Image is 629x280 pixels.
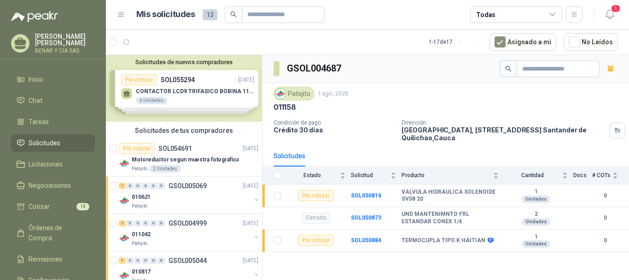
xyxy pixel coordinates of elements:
div: 0 [134,257,141,264]
p: Patojito [132,240,147,247]
div: 0 [142,220,149,226]
a: Inicio [11,71,95,88]
p: Condición de pago [274,119,394,126]
th: # COTs [592,167,629,185]
span: Remisiones [29,254,63,264]
th: Producto [402,167,504,185]
b: 0 [592,236,618,245]
b: TERMOCUPLA TIPO K HAITIAN [402,237,485,244]
img: Company Logo [119,195,130,206]
b: 1 [504,233,568,241]
div: 0 [127,220,134,226]
th: Estado [286,167,351,185]
div: 0 [127,257,134,264]
div: 1 [119,220,126,226]
p: Dirección [402,119,606,126]
div: 1 [119,257,126,264]
p: [DATE] [243,256,258,265]
p: [GEOGRAPHIC_DATA], [STREET_ADDRESS] Santander de Quilichao , Cauca [402,126,606,142]
p: SOL054691 [158,145,192,152]
span: Solicitudes [29,138,60,148]
img: Logo peakr [11,11,58,22]
button: Asignado a mi [489,33,556,51]
div: 0 [142,257,149,264]
div: Solicitudes de tus compradores [106,122,262,139]
div: Solicitudes [274,151,305,161]
div: Por cotizar [119,143,155,154]
p: GSOL005069 [169,183,207,189]
b: UND MANTENIMNTO FRL ESTANDAR CONEX 1/4 [402,211,499,225]
p: [DATE] [243,144,258,153]
p: Motoreductor segun muestra fotográfica [132,155,239,164]
span: 1 [611,4,621,13]
p: [DATE] [243,182,258,191]
span: Chat [29,95,42,106]
span: # COTs [592,172,611,179]
span: 18 [76,203,89,210]
b: 0 [592,214,618,222]
div: Patojito [274,87,314,101]
button: Solicitudes de nuevos compradores [110,59,258,66]
p: [PERSON_NAME] [PERSON_NAME] [35,33,95,46]
p: GSOL005044 [169,257,207,264]
a: Tareas [11,113,95,131]
div: 1 [119,183,126,189]
span: Negociaciones [29,180,71,191]
p: 010817 [132,268,151,276]
div: 1 - 17 de 17 [429,35,482,49]
a: Chat [11,92,95,109]
div: 0 [127,183,134,189]
div: Cerrado [302,213,330,224]
div: 0 [134,220,141,226]
img: Company Logo [119,232,130,244]
img: Company Logo [275,89,285,99]
b: 0 [592,191,618,200]
th: Cantidad [504,167,573,185]
p: GSOL004999 [169,220,207,226]
span: search [230,11,237,18]
span: 13 [203,9,217,20]
a: Remisiones [11,250,95,268]
p: [DATE] [243,219,258,228]
div: 0 [150,183,157,189]
a: Cotizar18 [11,198,95,215]
p: 011158 [274,102,296,112]
div: Unidades [522,218,550,226]
div: Unidades [522,240,550,248]
div: Por cotizar [298,235,334,246]
a: SOL050816 [351,192,381,199]
p: 011042 [132,230,151,239]
b: SOL050873 [351,214,381,221]
th: Docs [573,167,592,185]
a: 1 0 0 0 0 0 GSOL005069[DATE] Company Logo010621Patojito [119,180,260,210]
span: Licitaciones [29,159,63,169]
button: 1 [601,6,618,23]
p: 1 ago, 2025 [318,89,349,98]
a: Por cotizarSOL054691[DATE] Company LogoMotoreductor segun muestra fotográficaPatojito2 Unidades [106,139,262,177]
p: 010621 [132,193,151,202]
p: Patojito [132,203,147,210]
a: Licitaciones [11,155,95,173]
span: Estado [286,172,338,179]
p: BENAR Y CIA SAS [35,48,95,54]
p: Patojito [132,165,147,173]
span: Inicio [29,74,43,84]
div: 0 [150,257,157,264]
th: Solicitud [351,167,402,185]
div: 0 [158,257,165,264]
div: 0 [142,183,149,189]
a: Negociaciones [11,177,95,194]
div: 0 [150,220,157,226]
a: SOL050884 [351,237,381,244]
a: Solicitudes [11,134,95,152]
span: Producto [402,172,491,179]
div: 2 Unidades [149,165,181,173]
button: No Leídos [564,33,618,51]
b: 1 [504,188,568,196]
a: 1 0 0 0 0 0 GSOL004999[DATE] Company Logo011042Patojito [119,218,260,247]
img: Company Logo [119,158,130,169]
h1: Mis solicitudes [136,8,195,21]
p: Crédito 30 días [274,126,394,134]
